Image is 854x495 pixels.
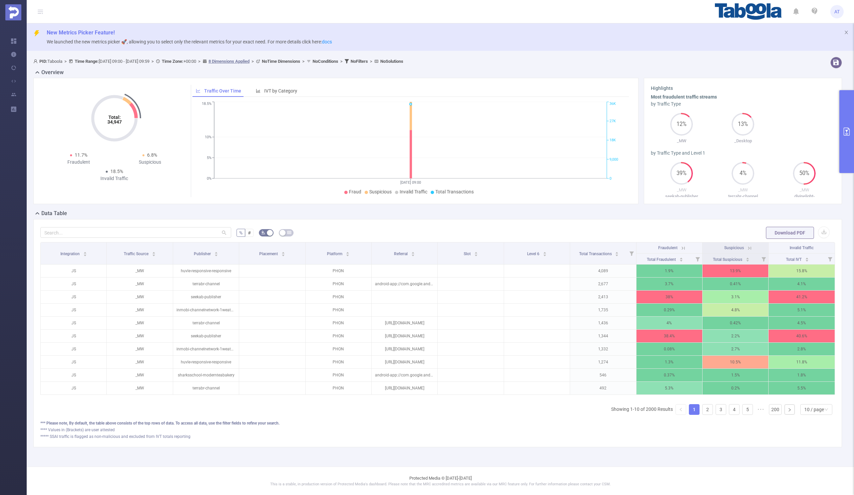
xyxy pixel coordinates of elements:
[75,59,99,64] b: Time Range:
[346,251,350,255] div: Sort
[214,251,218,255] div: Sort
[380,59,403,64] b: No Solutions
[742,404,753,415] li: 5
[703,265,768,277] p: 13.9%
[527,252,540,256] span: Level 6
[173,265,239,277] p: huvle-responsive-responsive
[716,404,726,415] a: 3
[702,404,713,415] li: 2
[703,404,713,415] a: 2
[173,278,239,290] p: terrabr-channel
[41,369,106,381] p: JS
[152,254,156,256] i: icon: caret-down
[107,317,172,329] p: _MW
[746,259,750,261] i: icon: caret-down
[306,356,371,368] p: PHON
[33,59,39,63] i: icon: user
[703,278,768,290] p: 0.41%
[729,404,739,415] a: 4
[769,404,781,415] a: 200
[611,404,673,415] li: Showing 1-10 of 2000 Results
[33,59,403,64] span: Taboola [DATE] 09:00 - [DATE] 09:59 +00:00
[60,252,81,256] span: Integration
[712,193,774,200] p: terrabr-channel
[5,4,21,20] img: Protected Media
[570,304,636,316] p: 1,735
[41,291,106,303] p: JS
[107,330,172,342] p: _MW
[786,257,803,262] span: Total IVT
[651,101,835,108] div: by Traffic Type
[689,404,700,415] li: 1
[729,404,740,415] li: 4
[259,252,279,256] span: Placement
[570,369,636,381] p: 546
[570,330,636,342] p: 1,344
[204,88,241,94] span: Traffic Over Time
[149,59,156,64] span: >
[346,254,350,256] i: icon: caret-down
[627,242,636,264] i: Filter menu
[609,138,616,143] tspan: 18K
[716,404,726,415] li: 3
[372,330,437,342] p: [URL][DOMAIN_NAME]
[636,278,702,290] p: 3.7%
[107,369,172,381] p: _MW
[372,278,437,290] p: android-app://com.google.android.googlequicksearchbox/
[313,59,338,64] b: No Conditions
[322,39,332,44] a: docs
[766,227,814,239] button: Download PDF
[712,138,774,144] p: _Desktop
[306,330,371,342] p: PHON
[703,291,768,303] p: 3.1%
[41,317,106,329] p: JS
[609,102,616,106] tspan: 36K
[824,407,828,412] i: icon: down
[202,102,211,106] tspan: 18.5%
[152,251,156,253] i: icon: caret-up
[41,68,64,76] h2: Overview
[152,251,156,255] div: Sort
[83,251,87,255] div: Sort
[703,330,768,342] p: 2.2%
[769,369,835,381] p: 1.8%
[703,317,768,329] p: 0.42%
[346,251,350,253] i: icon: caret-up
[703,304,768,316] p: 4.8%
[474,251,478,253] i: icon: caret-up
[205,135,211,139] tspan: 10%
[368,59,374,64] span: >
[41,209,67,217] h2: Data Table
[464,252,472,256] span: Slot
[196,59,202,64] span: >
[651,193,712,200] p: seekab-publisher
[435,189,474,194] span: Total Transactions
[676,404,686,415] li: Previous Page
[107,265,172,277] p: _MW
[805,259,809,261] i: icon: caret-down
[114,159,186,166] div: Suspicious
[41,265,106,277] p: JS
[788,408,792,412] i: icon: right
[75,152,87,158] span: 11.7%
[173,369,239,381] p: sharksschool-modernteabakery
[41,304,106,316] p: JS
[651,187,712,193] p: _MW
[351,59,368,64] b: No Filters
[769,330,835,342] p: 40.6%
[703,382,768,394] p: 0.2%
[411,251,415,253] i: icon: caret-up
[173,317,239,329] p: terrabr-channel
[615,251,619,253] i: icon: caret-up
[805,257,809,261] div: Sort
[41,278,106,290] p: JS
[281,254,285,256] i: icon: caret-down
[147,152,157,158] span: 6.8%
[306,291,371,303] p: PHON
[372,369,437,381] p: android-app://com.google.android.googlequicksearchbox/
[769,404,782,415] li: 200
[793,171,816,176] span: 50%
[769,304,835,316] p: 5.1%
[769,317,835,329] p: 4.5%
[746,257,750,259] i: icon: caret-up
